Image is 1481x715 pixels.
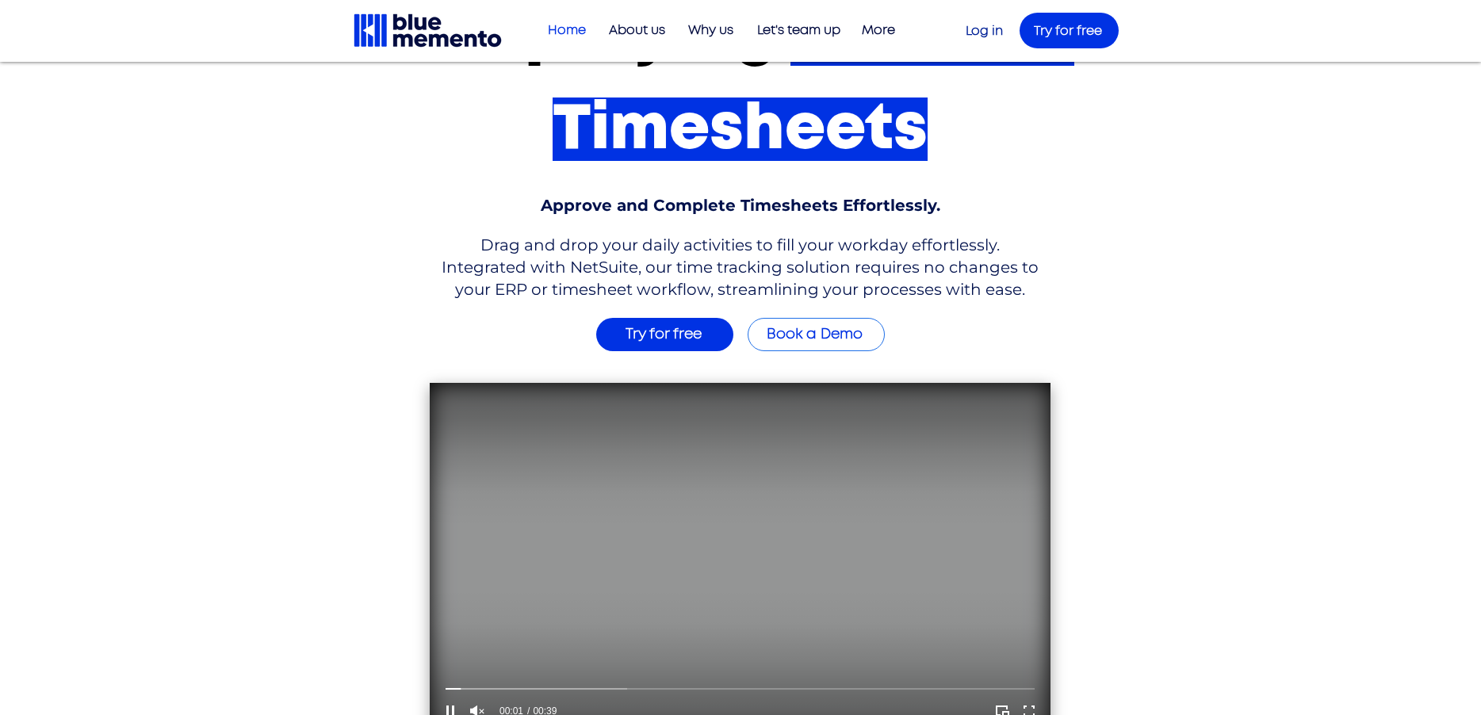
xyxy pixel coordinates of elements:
[626,327,702,342] span: Try for free
[741,17,848,44] a: Let's team up
[534,17,594,44] a: Home
[749,17,848,44] p: Let's team up
[594,17,673,44] a: About us
[352,12,503,49] img: Blue Memento black logo
[534,17,903,44] nav: Site
[601,17,673,44] p: About us
[680,17,741,44] p: Why us
[1020,13,1119,48] a: Try for free
[673,17,741,44] a: Why us
[540,17,594,44] p: Home
[541,196,940,215] span: Approve and Complete Timesheets Effortlessly.
[442,235,1039,299] span: Drag and drop your daily activities to fill your workday effortlessly. Integrated with NetSuite, ...
[748,318,885,351] a: Book a Demo
[767,327,863,342] span: Book a Demo
[596,318,733,351] a: Try for free
[854,17,903,44] p: More
[966,25,1003,37] a: Log in
[1034,25,1102,37] span: Try for free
